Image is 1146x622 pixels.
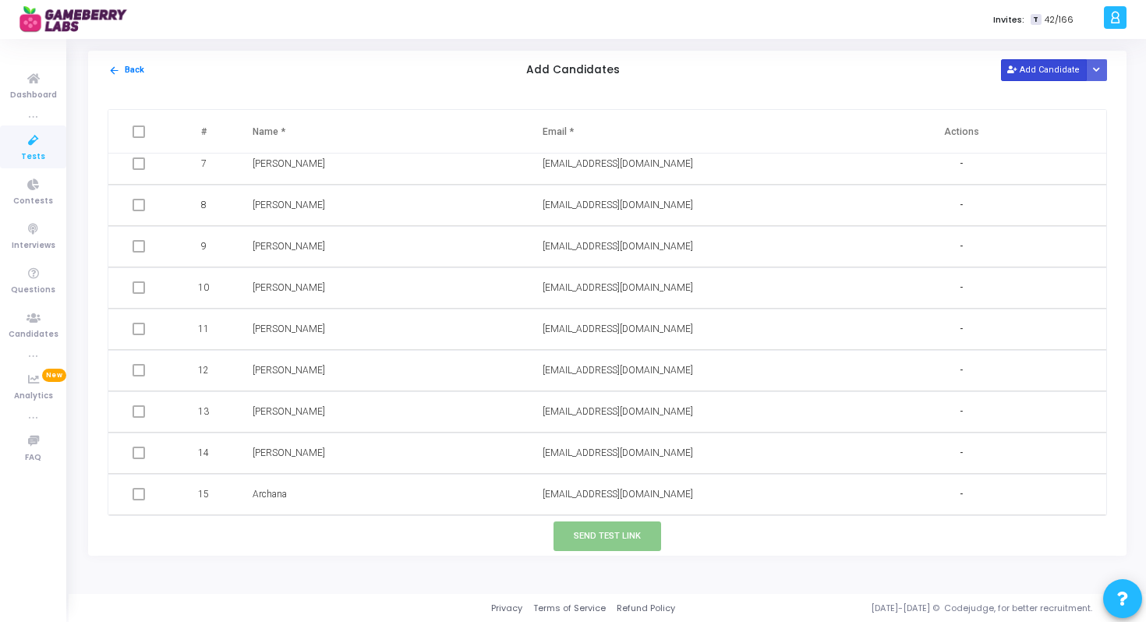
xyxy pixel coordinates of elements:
span: 15 [198,487,209,501]
span: Analytics [14,390,53,403]
span: [PERSON_NAME] [253,282,325,293]
span: 12 [198,363,209,377]
span: - [960,199,963,212]
span: New [42,369,66,382]
span: Interviews [12,239,55,253]
label: Invites: [993,13,1024,27]
span: [EMAIL_ADDRESS][DOMAIN_NAME] [543,365,693,376]
span: - [960,447,963,460]
button: Back [108,63,145,78]
a: Terms of Service [533,602,606,615]
span: [PERSON_NAME] [253,447,325,458]
span: [PERSON_NAME] [253,406,325,417]
span: - [960,364,963,377]
span: [PERSON_NAME] [253,200,325,210]
span: 42/166 [1045,13,1073,27]
span: [EMAIL_ADDRESS][DOMAIN_NAME] [543,200,693,210]
span: Dashboard [10,89,57,102]
button: Add Candidate [1001,59,1087,80]
span: [EMAIL_ADDRESS][DOMAIN_NAME] [543,158,693,169]
span: [PERSON_NAME] [253,241,325,252]
span: 8 [201,198,207,212]
span: FAQ [25,451,41,465]
span: [EMAIL_ADDRESS][DOMAIN_NAME] [543,323,693,334]
span: - [960,488,963,501]
span: 14 [198,446,209,460]
span: - [960,281,963,295]
a: Privacy [491,602,522,615]
img: logo [19,4,136,35]
th: Email * [527,110,817,154]
div: Button group with nested dropdown [1086,59,1108,80]
span: Tests [21,150,45,164]
div: [DATE]-[DATE] © Codejudge, for better recruitment. [675,602,1127,615]
span: - [960,240,963,253]
span: 13 [198,405,209,419]
span: Archana [253,489,287,500]
button: Send Test Link [554,521,661,550]
a: Refund Policy [617,602,675,615]
span: 7 [201,157,207,171]
th: Name * [237,110,527,154]
h5: Add Candidates [526,64,620,77]
span: [EMAIL_ADDRESS][DOMAIN_NAME] [543,282,693,293]
span: [EMAIL_ADDRESS][DOMAIN_NAME] [543,241,693,252]
span: [EMAIL_ADDRESS][DOMAIN_NAME] [543,447,693,458]
span: 10 [198,281,209,295]
span: [EMAIL_ADDRESS][DOMAIN_NAME] [543,489,693,500]
span: Contests [13,195,53,208]
span: 9 [201,239,207,253]
span: [PERSON_NAME] [253,158,325,169]
th: # [173,110,238,154]
th: Actions [816,110,1106,154]
span: [PERSON_NAME] [253,323,325,334]
span: 11 [198,322,209,336]
span: [PERSON_NAME] [253,365,325,376]
span: - [960,323,963,336]
span: Questions [11,284,55,297]
span: - [960,157,963,171]
mat-icon: arrow_back [108,65,120,76]
span: Candidates [9,328,58,341]
span: - [960,405,963,419]
span: [EMAIL_ADDRESS][DOMAIN_NAME] [543,406,693,417]
span: T [1031,14,1041,26]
